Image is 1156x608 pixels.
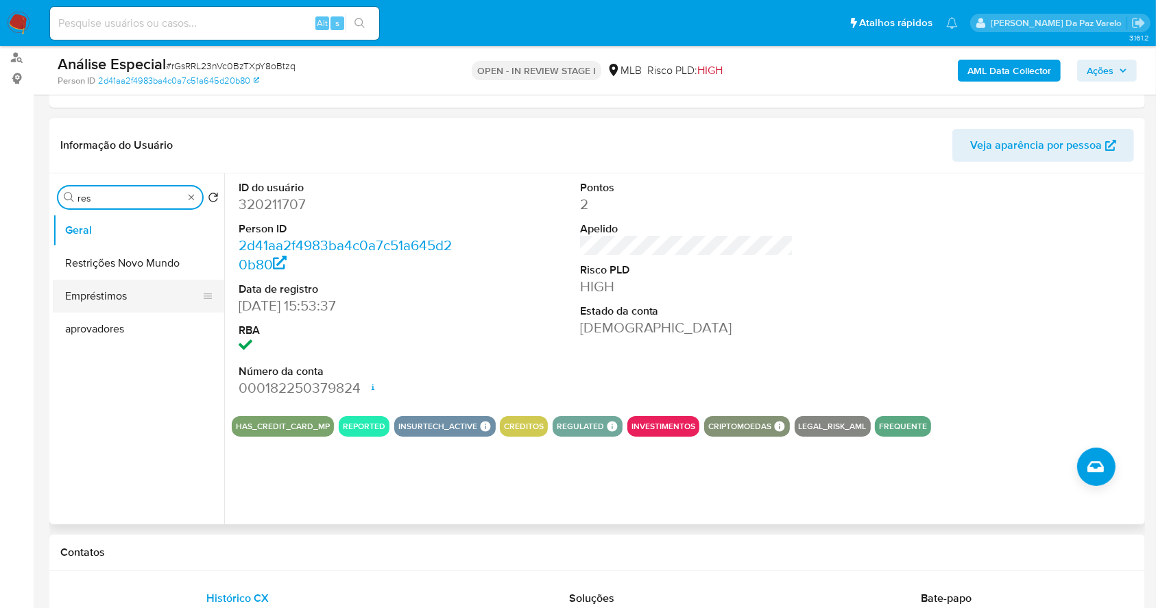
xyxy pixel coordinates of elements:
[647,63,723,78] span: Risco PLD:
[335,16,339,29] span: s
[569,590,614,606] span: Soluções
[239,323,453,338] dt: RBA
[58,53,166,75] b: Análise Especial
[946,17,958,29] a: Notificações
[166,59,296,73] span: # rGsRRL23nVc0BzTXpY8oBtzq
[239,180,453,195] dt: ID do usuário
[580,304,794,319] dt: Estado da conta
[967,60,1051,82] b: AML Data Collector
[50,14,379,32] input: Pesquise usuários ou casos...
[208,192,219,207] button: Retornar ao pedido padrão
[239,195,453,214] dd: 320211707
[60,138,173,152] h1: Informação do Usuário
[239,378,453,398] dd: 000182250379824
[1087,60,1113,82] span: Ações
[859,16,932,30] span: Atalhos rápidos
[206,590,269,606] span: Histórico CX
[239,282,453,297] dt: Data de registro
[580,277,794,296] dd: HIGH
[580,195,794,214] dd: 2
[1129,32,1149,43] span: 3.161.2
[53,280,213,313] button: Empréstimos
[239,235,452,274] a: 2d41aa2f4983ba4c0a7c51a645d20b80
[472,61,601,80] p: OPEN - IN REVIEW STAGE I
[1131,16,1146,30] a: Sair
[346,14,374,33] button: search-icon
[239,296,453,315] dd: [DATE] 15:53:37
[697,62,723,78] span: HIGH
[921,590,972,606] span: Bate-papo
[53,313,224,345] button: aprovadores
[991,16,1127,29] p: patricia.varelo@mercadopago.com.br
[958,60,1061,82] button: AML Data Collector
[239,364,453,379] dt: Número da conta
[580,318,794,337] dd: [DEMOGRAPHIC_DATA]
[58,75,95,87] b: Person ID
[952,129,1134,162] button: Veja aparência por pessoa
[580,180,794,195] dt: Pontos
[53,214,224,247] button: Geral
[239,221,453,236] dt: Person ID
[98,75,259,87] a: 2d41aa2f4983ba4c0a7c51a645d20b80
[64,192,75,203] button: Procurar
[607,63,642,78] div: MLB
[580,221,794,236] dt: Apelido
[580,263,794,278] dt: Risco PLD
[60,546,1134,559] h1: Contatos
[53,247,224,280] button: Restrições Novo Mundo
[317,16,328,29] span: Alt
[970,129,1102,162] span: Veja aparência por pessoa
[77,192,183,204] input: Procurar
[1077,60,1137,82] button: Ações
[186,192,197,203] button: Apagar busca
